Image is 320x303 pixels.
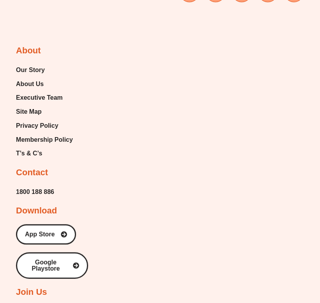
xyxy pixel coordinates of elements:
h2: Contact [16,167,48,178]
iframe: Chat Widget [190,215,320,303]
a: Executive Team [16,92,73,104]
a: Google Playstore [16,252,88,279]
a: T’s & C’s [16,148,73,159]
a: Membership Policy [16,134,73,146]
span: Privacy Policy [16,120,58,132]
span: Site Map [16,106,42,118]
a: App Store [16,224,76,245]
a: 1800 188 886 [16,186,54,198]
a: Our Story [16,64,73,76]
span: T’s & C’s [16,148,42,159]
a: Privacy Policy [16,120,73,132]
span: Our Story [16,64,45,76]
h2: Join Us [16,287,47,298]
h2: About [16,45,41,56]
span: Executive Team [16,92,63,104]
a: Site Map [16,106,73,118]
span: Google Playstore [25,259,67,272]
a: About Us [16,78,73,90]
span: About Us [16,78,44,90]
h2: Download [16,205,57,217]
span: App Store [25,231,55,238]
